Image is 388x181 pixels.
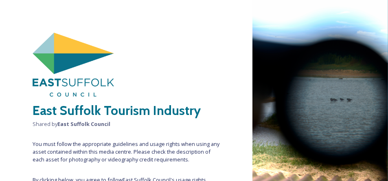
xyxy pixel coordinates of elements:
[33,120,220,128] span: Shared by
[33,33,114,97] img: East%20Suffolk%20Council.png
[57,120,110,128] strong: East Suffolk Council
[33,140,220,164] span: You must follow the appropriate guidelines and usage rights when using any asset contained within...
[33,101,220,120] h2: East Suffolk Tourism Industry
